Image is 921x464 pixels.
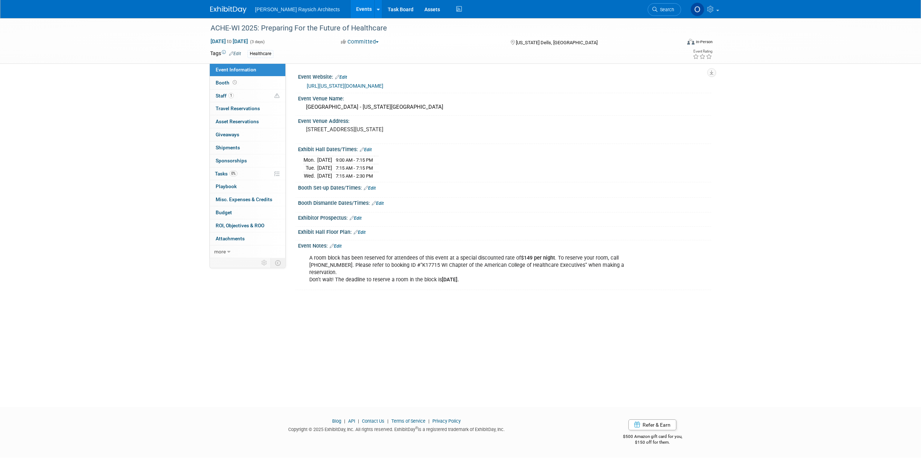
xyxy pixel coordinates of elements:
[216,183,237,189] span: Playbook
[342,418,347,424] span: |
[628,419,676,430] a: Refer & Earn
[270,258,285,268] td: Toggle Event Tabs
[298,93,711,102] div: Event Venue Name:
[216,236,245,241] span: Attachments
[362,418,384,424] a: Contact Us
[303,101,706,113] div: [GEOGRAPHIC_DATA] - [US_STATE][GEOGRAPHIC_DATA]
[415,426,418,430] sup: ®
[298,240,711,250] div: Event Notes:
[442,277,459,283] b: [DATE].
[228,93,234,98] span: 1
[216,93,234,99] span: Staff
[216,158,247,163] span: Sponsorships
[210,193,285,206] a: Misc. Expenses & Credits
[255,7,340,12] span: [PERSON_NAME] Raysich Architects
[210,76,285,89] a: Booth
[210,6,246,13] img: ExhibitDay
[298,182,711,192] div: Booth Set-up Dates/Times:
[210,63,285,76] a: Event Information
[210,102,285,115] a: Travel Reservations
[307,83,383,89] a: [URL][US_STATE][DOMAIN_NAME]
[216,119,259,124] span: Asset Reservations
[350,216,362,221] a: Edit
[249,40,265,44] span: (3 days)
[210,38,248,45] span: [DATE] [DATE]
[330,244,342,249] a: Edit
[214,249,226,254] span: more
[693,50,712,53] div: Event Rating
[298,212,711,222] div: Exhibitor Prospectus:
[303,172,317,179] td: Wed.
[210,219,285,232] a: ROI, Objectives & ROO
[216,196,272,202] span: Misc. Expenses & Credits
[336,165,373,171] span: 7:15 AM - 7:15 PM
[210,167,285,180] a: Tasks0%
[521,255,555,261] b: $149 per night
[216,210,232,215] span: Budget
[229,51,241,56] a: Edit
[216,80,238,86] span: Booth
[332,418,341,424] a: Blog
[231,80,238,85] span: Booth not reserved yet
[216,132,239,137] span: Giveaways
[210,180,285,193] a: Playbook
[303,164,317,172] td: Tue.
[317,156,332,164] td: [DATE]
[304,251,631,287] div: A room block has been reserved for attendees of this event at a special discounted rate of . To r...
[317,172,332,179] td: [DATE]
[336,173,373,179] span: 7:15 AM - 2:30 PM
[210,206,285,219] a: Budget
[427,418,431,424] span: |
[274,93,280,99] span: Potential Scheduling Conflict -- at least one attendee is tagged in another overlapping event.
[303,156,317,164] td: Mon.
[298,227,711,236] div: Exhibit Hall Floor Plan:
[298,71,711,81] div: Event Website:
[432,418,461,424] a: Privacy Policy
[210,115,285,128] a: Asset Reservations
[208,22,670,35] div: ACHE-WI 2025: Preparing For the Future of Healthcare
[348,418,355,424] a: API
[356,418,361,424] span: |
[338,38,382,46] button: Committed
[216,145,240,150] span: Shipments
[336,157,373,163] span: 9:00 AM - 7:15 PM
[210,141,285,154] a: Shipments
[215,171,237,177] span: Tasks
[687,39,694,45] img: Format-Inperson.png
[210,154,285,167] a: Sponsorships
[210,128,285,141] a: Giveaways
[248,50,273,58] div: Healthcare
[360,147,372,152] a: Edit
[306,126,462,133] pre: [STREET_ADDRESS][US_STATE]
[216,105,260,111] span: Travel Reservations
[638,38,713,49] div: Event Format
[210,424,583,433] div: Copyright © 2025 ExhibitDay, Inc. All rights reserved. ExhibitDay is a registered trademark of Ex...
[298,198,711,207] div: Booth Dismantle Dates/Times:
[216,223,264,228] span: ROI, Objectives & ROO
[216,67,256,72] span: Event Information
[317,164,332,172] td: [DATE]
[690,3,704,16] img: Oscar Sprangers
[354,230,366,235] a: Edit
[648,3,681,16] a: Search
[210,245,285,258] a: more
[335,75,347,80] a: Edit
[210,50,241,58] td: Tags
[258,258,271,268] td: Personalize Event Tab Strip
[298,144,711,153] div: Exhibit Hall Dates/Times:
[210,90,285,102] a: Staff1
[364,186,376,191] a: Edit
[594,439,711,446] div: $150 off for them.
[391,418,425,424] a: Terms of Service
[372,201,384,206] a: Edit
[516,40,598,45] span: [US_STATE] Dells, [GEOGRAPHIC_DATA]
[229,171,237,176] span: 0%
[226,38,233,44] span: to
[657,7,674,12] span: Search
[210,232,285,245] a: Attachments
[696,39,713,45] div: In-Person
[298,116,711,125] div: Event Venue Address:
[386,418,390,424] span: |
[594,429,711,446] div: $500 Amazon gift card for you,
